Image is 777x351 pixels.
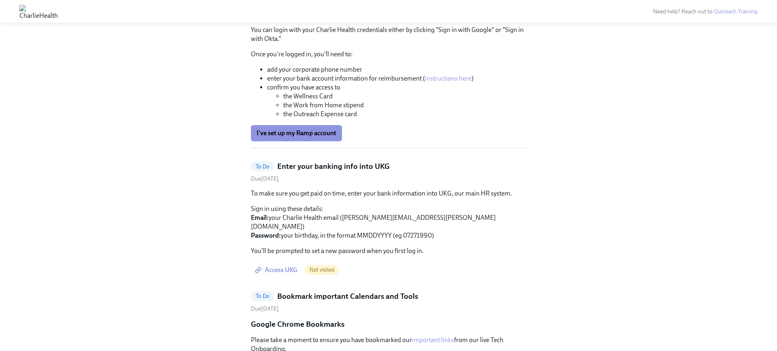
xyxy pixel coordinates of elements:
strong: Email: [251,214,269,221]
span: Due [DATE] [251,175,279,182]
a: Outreach Training [714,8,758,15]
p: To make sure you get paid on time, enter your bank information into UKG, our main HR system. [251,189,526,198]
a: Access UKG [251,262,303,278]
h5: Bookmark important Calendars and Tools [277,291,418,302]
li: the Outreach Expense card [283,110,526,119]
span: To Do [251,293,274,299]
button: I've set up my Ramp account [251,125,342,141]
strong: Password: [251,232,281,239]
a: instructions here [425,74,471,82]
p: You'll be prompted to set a new password when you first log in. [251,247,526,255]
a: To DoBookmark important Calendars and ToolsDue[DATE] [251,291,526,313]
li: the Work from Home stipend [283,101,526,110]
p: Google Chrome Bookmarks [251,319,526,330]
img: CharlieHealth [19,5,58,18]
li: add your corporate phone number [267,65,526,74]
span: Tuesday, September 23rd 2025, 10:00 am [251,305,279,312]
span: To Do [251,164,274,170]
li: the Wellness Card [283,92,526,101]
a: To DoEnter your banking info into UKGDue[DATE] [251,161,526,183]
span: I've set up my Ramp account [257,129,336,137]
span: Need help? Reach out to [653,8,758,15]
h5: Enter your banking info into UKG [277,161,390,172]
li: enter your bank account information for reimbursement ( ) [267,74,526,83]
p: Once you're logged in, you'll need to: [251,50,526,59]
p: You can login with your Charlie Health credentials either by clicking "Sign in with Google" or "S... [251,26,526,43]
a: important links [412,336,454,344]
span: Access UKG [257,266,297,274]
p: Sign in using these details: your Charlie Health email ([PERSON_NAME][EMAIL_ADDRESS][PERSON_NAME]... [251,204,526,240]
li: confirm you have access to [267,83,526,119]
span: Not visited [305,267,339,273]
